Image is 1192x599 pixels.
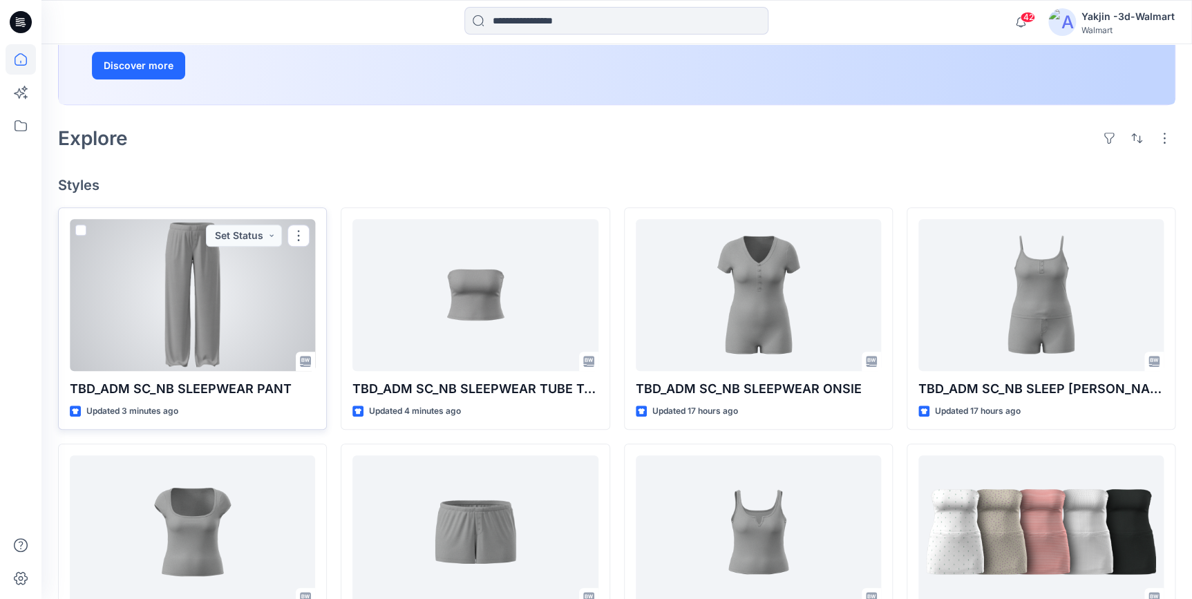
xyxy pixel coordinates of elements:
p: TBD_ADM SC_NB SLEEP [PERSON_NAME] SET [918,379,1164,399]
p: Updated 17 hours ago [652,404,738,419]
a: TBD_ADM SC_NB SLEEPWEAR PANT [70,219,315,371]
p: Updated 3 minutes ago [86,404,178,419]
a: TBD_ADM SC_NB SLEEPWEAR TUBE TOP [352,219,598,371]
p: TBD_ADM SC_NB SLEEPWEAR ONSIE [636,379,881,399]
p: TBD_ADM SC_NB SLEEPWEAR PANT [70,379,315,399]
p: Updated 17 hours ago [935,404,1021,419]
div: Walmart [1081,25,1175,35]
img: avatar [1048,8,1076,36]
h4: Styles [58,177,1175,193]
p: Updated 4 minutes ago [369,404,461,419]
button: Discover more [92,52,185,79]
span: 42 [1020,12,1035,23]
div: Yakjin -3d-Walmart [1081,8,1175,25]
a: TBD_ADM SC_NB SLEEPWEAR ONSIE [636,219,881,371]
p: TBD_ADM SC_NB SLEEPWEAR TUBE TOP [352,379,598,399]
h2: Explore [58,127,128,149]
a: Discover more [92,52,403,79]
a: TBD_ADM SC_NB SLEEP CAMI BOXER SET [918,219,1164,371]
